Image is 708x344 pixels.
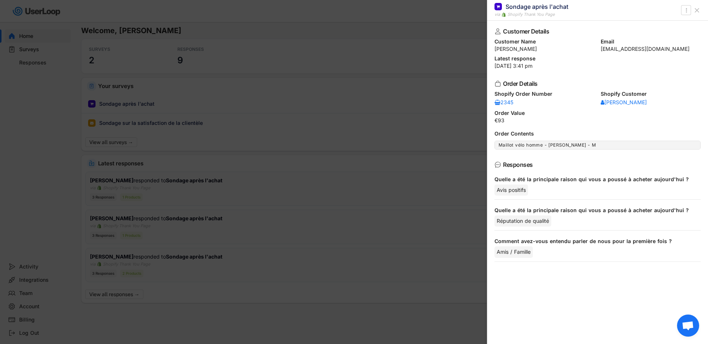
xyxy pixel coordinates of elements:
div: €93 [494,118,701,123]
div: Quelle a été la principale raison qui vous a poussé à acheter aujourd'hui ? [494,207,695,214]
div: Comment avez-vous entendu parler de nous pour la première fois ? [494,238,695,245]
div: Amis / Famille [494,246,533,257]
a: Ouvrir le chat [677,315,699,337]
div: Shopify Order Number [494,91,595,96]
div: Shopify Thank You Page [507,11,555,18]
div: Sondage après l'achat [506,3,568,11]
div: [PERSON_NAME] [494,46,595,52]
div: 2345 [494,100,517,105]
div: Shopify Customer [601,91,701,96]
div: Quelle a été la principale raison qui vous a poussé à acheter aujourd'hui ? [494,176,695,183]
div: [DATE] 3:41 pm [494,63,701,69]
div: Customer Name [494,39,595,44]
div: via [494,11,500,18]
div: Responses [503,162,689,168]
a: [PERSON_NAME] [601,99,647,106]
div: Order Details [503,81,689,87]
img: 1156660_ecommerce_logo_shopify_icon%20%281%29.png [502,13,506,17]
div: Réputation de qualité [494,215,551,227]
div: Order Contents [494,131,701,136]
a: 2345 [494,99,517,106]
div: Order Value [494,110,701,116]
div: Customer Details [503,28,689,34]
div: Avis positifs [494,185,528,196]
div: Email [601,39,701,44]
button:  [683,6,690,15]
div: [EMAIL_ADDRESS][DOMAIN_NAME] [601,46,701,52]
div: Maillot vélo homme - [PERSON_NAME] - M [499,142,697,148]
div: [PERSON_NAME] [601,100,647,105]
div: Latest response [494,56,701,61]
text:  [686,6,687,14]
